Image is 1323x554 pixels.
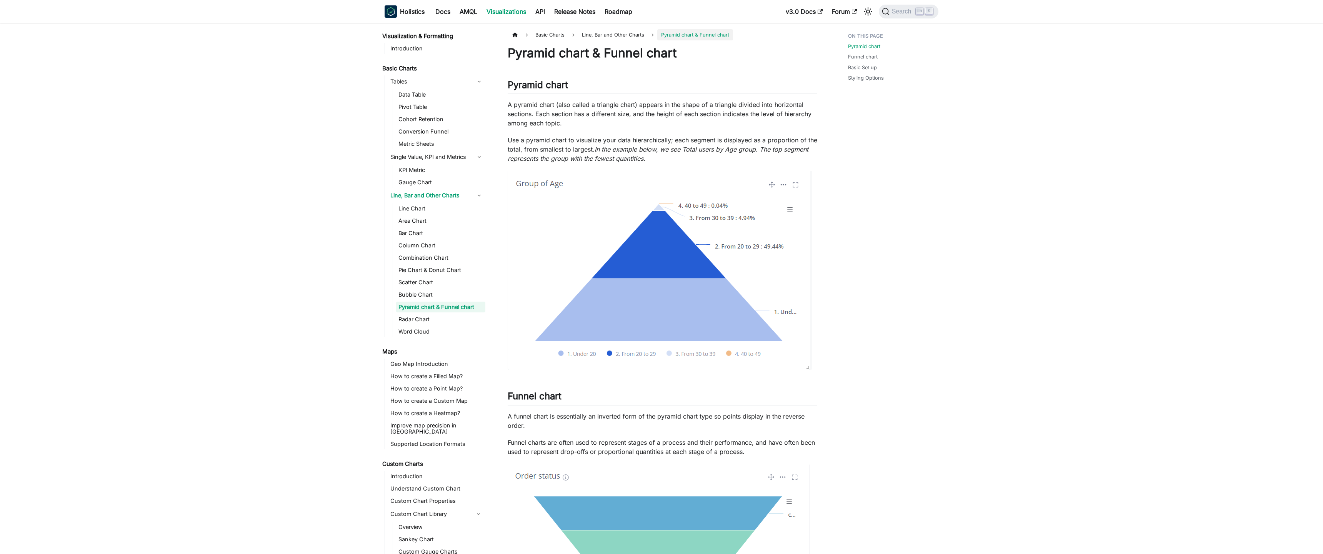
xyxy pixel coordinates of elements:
[388,439,485,449] a: Supported Location Formats
[380,346,485,357] a: Maps
[396,215,485,226] a: Area Chart
[388,408,485,419] a: How to create a Heatmap?
[388,43,485,54] a: Introduction
[508,438,817,456] p: Funnel charts are often used to represent stages of a process and their performance, and have oft...
[925,8,933,15] kbd: K
[396,240,485,251] a: Column Chart
[396,265,485,275] a: Pie Chart & Donut Chart
[385,5,397,18] img: Holistics
[600,5,637,18] a: Roadmap
[879,5,938,18] button: Search (Ctrl+K)
[455,5,482,18] a: AMQL
[508,412,817,430] p: A funnel chart is essentially an inverted form of the pyramid chart type so points display in the...
[388,420,485,437] a: Improve map precision in [GEOGRAPHIC_DATA]
[848,43,880,50] a: Pyramid chart
[396,314,485,325] a: Radar Chart
[377,23,492,554] nav: Docs sidebar
[508,145,808,162] em: In the example below, we see Total users by Age group. The top segment represents the group with ...
[508,29,817,40] nav: Breadcrumbs
[396,302,485,312] a: Pyramid chart & Funnel chart
[862,5,874,18] button: Switch between dark and light mode (currently light mode)
[531,5,550,18] a: API
[396,534,485,545] a: Sankey Chart
[781,5,827,18] a: v3.0 Docs
[482,5,531,18] a: Visualizations
[508,29,522,40] a: Home page
[508,45,817,61] h1: Pyramid chart & Funnel chart
[890,8,916,15] span: Search
[380,63,485,74] a: Basic Charts
[396,326,485,337] a: Word Cloud
[848,53,878,60] a: Funnel chart
[396,203,485,214] a: Line Chart
[380,459,485,469] a: Custom Charts
[388,75,485,88] a: Tables
[508,135,817,163] p: Use a pyramid chart to visualize your data hierarchically; each segment is displayed as a proport...
[388,359,485,369] a: Geo Map Introduction
[657,29,733,40] span: Pyramid chart & Funnel chart
[388,383,485,394] a: How to create a Point Map?
[848,64,877,71] a: Basic Set up
[827,5,861,18] a: Forum
[508,79,817,94] h2: Pyramid chart
[396,102,485,112] a: Pivot Table
[396,522,485,532] a: Overview
[388,189,485,202] a: Line, Bar and Other Charts
[385,5,425,18] a: HolisticsHolistics
[396,165,485,175] a: KPI Metric
[472,508,485,520] button: Collapse sidebar category 'Custom Chart Library'
[388,508,472,520] a: Custom Chart Library
[396,228,485,239] a: Bar Chart
[388,471,485,482] a: Introduction
[396,126,485,137] a: Conversion Funnel
[388,483,485,494] a: Understand Custom Chart
[396,277,485,288] a: Scatter Chart
[431,5,455,18] a: Docs
[380,31,485,42] a: Visualization & Formatting
[388,395,485,406] a: How to create a Custom Map
[578,29,648,40] span: Line, Bar and Other Charts
[532,29,568,40] span: Basic Charts
[396,289,485,300] a: Bubble Chart
[396,138,485,149] a: Metric Sheets
[396,177,485,188] a: Gauge Chart
[400,7,425,16] b: Holistics
[388,496,485,506] a: Custom Chart Properties
[508,390,817,405] h2: Funnel chart
[388,371,485,382] a: How to create a Filled Map?
[508,100,817,128] p: A pyramid chart (also called a triangle chart) appears in the shape of a triangle divided into ho...
[396,114,485,125] a: Cohort Retention
[550,5,600,18] a: Release Notes
[848,74,884,82] a: Styling Options
[396,89,485,100] a: Data Table
[396,252,485,263] a: Combination Chart
[388,151,485,163] a: Single Value, KPI and Metrics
